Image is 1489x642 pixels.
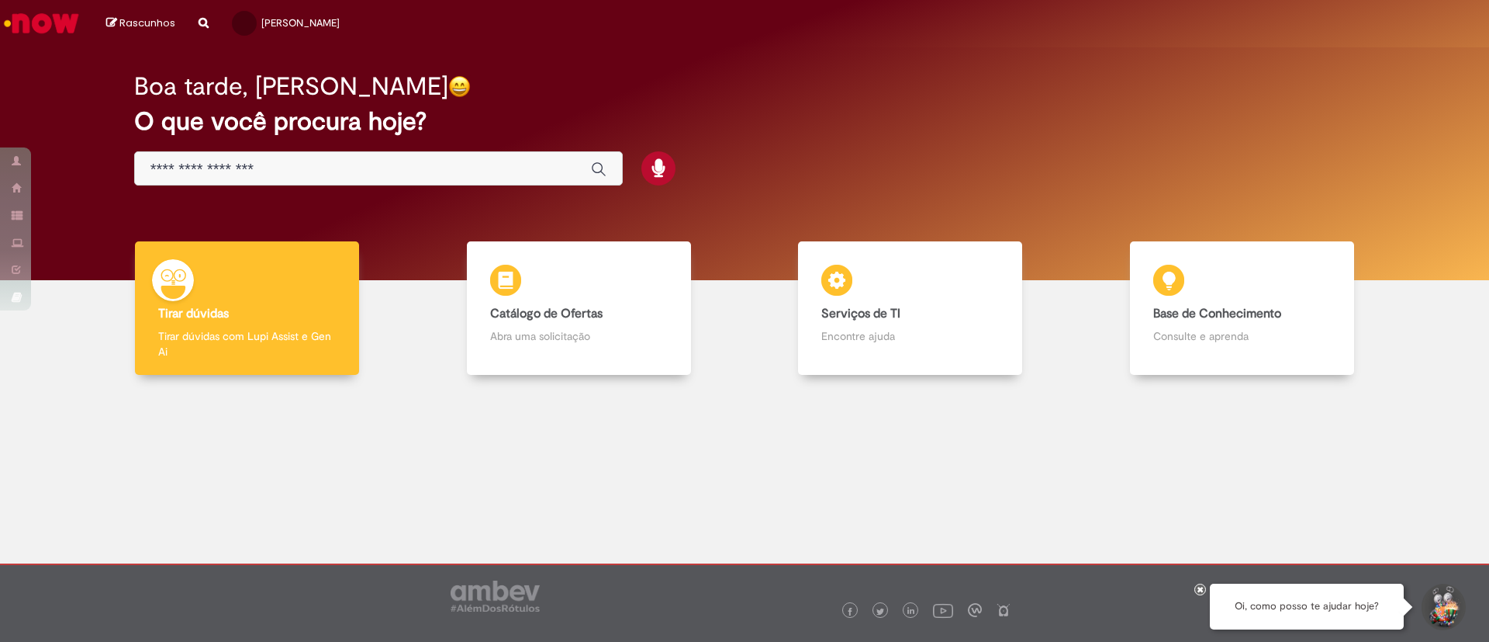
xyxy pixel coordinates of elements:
[490,328,668,344] p: Abra uma solicitação
[876,608,884,616] img: logo_footer_twitter.png
[261,16,340,29] span: [PERSON_NAME]
[1076,241,1408,376] a: Base de Conhecimento Consulte e aprenda
[1153,328,1331,344] p: Consulte e aprenda
[158,306,229,321] b: Tirar dúvidas
[81,241,413,376] a: Tirar dúvidas Tirar dúvidas com Lupi Assist e Gen Ai
[451,581,540,612] img: logo_footer_ambev_rotulo_gray.png
[933,600,953,620] img: logo_footer_youtube.png
[134,108,1356,135] h2: O que você procura hoje?
[448,75,471,98] img: happy-face.png
[821,306,900,321] b: Serviços de TI
[1210,584,1404,630] div: Oi, como posso te ajudar hoje?
[1419,584,1466,630] button: Iniciar Conversa de Suporte
[134,73,448,100] h2: Boa tarde, [PERSON_NAME]
[158,328,336,359] p: Tirar dúvidas com Lupi Assist e Gen Ai
[119,16,175,30] span: Rascunhos
[2,8,81,39] img: ServiceNow
[1153,306,1281,321] b: Base de Conhecimento
[413,241,745,376] a: Catálogo de Ofertas Abra uma solicitação
[846,608,854,616] img: logo_footer_facebook.png
[490,306,603,321] b: Catálogo de Ofertas
[744,241,1076,376] a: Serviços de TI Encontre ajuda
[821,328,999,344] p: Encontre ajuda
[106,16,175,31] a: Rascunhos
[997,603,1011,617] img: logo_footer_naosei.png
[907,607,915,616] img: logo_footer_linkedin.png
[968,603,982,617] img: logo_footer_workplace.png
